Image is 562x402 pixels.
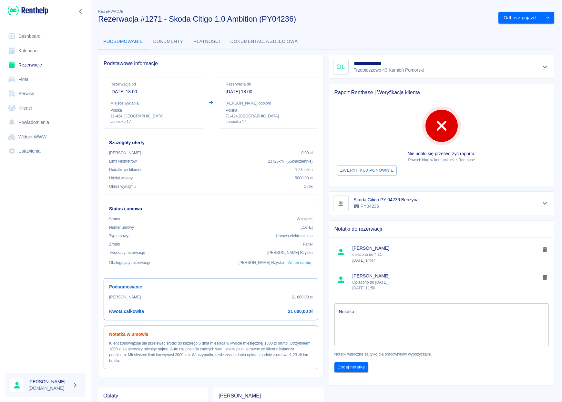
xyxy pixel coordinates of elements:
[540,273,550,282] button: delete note
[337,166,397,176] button: Zweryfikuj ponownie
[354,203,419,210] p: PY04236
[110,119,196,125] p: Janosika 17
[5,101,86,116] a: Klienci
[334,89,549,96] span: Raport Rentbase | Weryfikacja klienta
[226,100,312,106] p: [PERSON_NAME] odbioru
[5,144,86,158] a: Ustawienia
[292,294,313,300] p: 21 600,00 zł
[267,250,313,256] p: [PERSON_NAME] Rżysko
[219,393,318,399] span: [PERSON_NAME]
[334,197,347,210] img: Image
[540,62,550,71] button: Pokaż szczegóły
[109,167,143,173] p: Dodatkowy kilometr
[303,241,313,247] p: Panel
[286,159,313,164] span: ( 65 km dziennie )
[98,34,148,49] button: Podsumowanie
[98,15,493,24] h3: Rezerwacja #1271 - Skoda Citigo 1.0 Ambition (PY04236)
[109,250,145,256] p: Tworzący rezerwację
[109,284,313,290] h6: Podsumowanie
[304,184,312,189] p: 1 rok
[109,308,144,315] h6: Kwota całkowita
[226,107,312,113] p: Polska
[334,157,549,163] p: Powód: błąd w komunikacji z Rentbase
[5,5,48,16] a: Renthelp logo
[301,225,313,230] p: [DATE]
[334,351,549,357] p: Notatki widoczne są tylko dla pracowników wypożyczalni.
[333,59,349,75] div: OL
[28,378,70,385] h6: [PERSON_NAME]
[353,273,540,279] span: [PERSON_NAME]
[225,34,303,49] button: Dokumentacja zdjęciowa
[498,12,541,24] button: Odbierz pojazd
[109,233,128,239] p: Typ umowy
[110,81,196,87] p: Rezerwacja od
[353,279,540,291] p: Opłacono do [DATE]
[226,81,312,87] p: Rezerwacja do
[5,58,86,72] a: Rezerwacje
[109,175,133,181] p: Udział własny
[5,44,86,58] a: Kalendarz
[109,340,313,364] p: Klient zobowiązuję się przelewać środki do każdego 5 dnia miesiąca w kwocie miesięcznej 1800 zł b...
[110,113,196,119] p: 71-424 , [GEOGRAPHIC_DATA]
[109,216,120,222] p: Status
[98,9,123,13] span: Rezerwacje
[295,175,313,181] p: 5000,00 zł
[353,285,540,291] p: [DATE] 11:50
[110,107,196,113] p: Polska
[5,72,86,87] a: Flota
[189,34,225,49] button: Płatności
[109,331,313,338] h6: Notatka w umowie
[5,29,86,44] a: Dashboard
[540,199,550,208] button: Pokaż szczegóły
[110,100,196,106] p: Miejsce wydania
[109,139,313,146] h6: Szczegóły oferty
[109,225,134,230] p: Numer umowy
[109,206,313,212] h6: Status i umowa
[353,252,540,263] p: opłacono do 4.11
[239,260,284,266] p: [PERSON_NAME] Rżysko
[109,260,150,266] p: Obsługujący rezerwację
[226,119,312,125] p: Janosika 17
[301,150,312,156] p: 0,00 zł
[334,362,368,372] button: Dodaj notatkę
[8,5,48,16] img: Renthelp logo
[541,12,554,24] button: drop-down
[354,67,425,74] p: Trzebieszewo 43 , Kamień Pomorski
[353,245,540,252] span: [PERSON_NAME]
[5,130,86,144] a: Widget WWW
[109,150,141,156] p: [PERSON_NAME]
[5,115,86,130] a: Powiadomienia
[540,246,550,254] button: delete note
[295,167,312,173] p: 1,23 zł /km
[297,216,313,222] p: W trakcie
[104,60,318,67] span: Podstawowe informacje
[353,257,540,263] p: [DATE] 14:47
[109,294,141,300] p: [PERSON_NAME]
[226,113,312,119] p: 71-424 , [GEOGRAPHIC_DATA]
[148,34,189,49] button: Dokumenty
[286,258,312,267] button: Zmień osobę
[109,241,120,247] p: Żrodło
[268,158,313,164] p: 23725 km
[354,196,419,203] h6: Skoda Citigo PY 04236 Benzyna
[76,7,86,16] button: Zwiń nawigację
[5,86,86,101] a: Serwisy
[103,393,203,399] span: Opłaty
[109,158,137,164] p: Limit kilometrów
[288,308,312,315] h6: 21 600,00 zł
[276,233,313,239] p: Umowa elektroniczna
[28,385,70,392] p: [DOMAIN_NAME]
[110,88,196,95] p: [DATE] 18:00
[334,226,549,232] span: Notatki do rezerwacji
[226,88,312,95] p: [DATE] 18:00
[334,150,549,157] p: Nie udało się przetworzyć raportu.
[109,184,136,189] p: Okres wynajmu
